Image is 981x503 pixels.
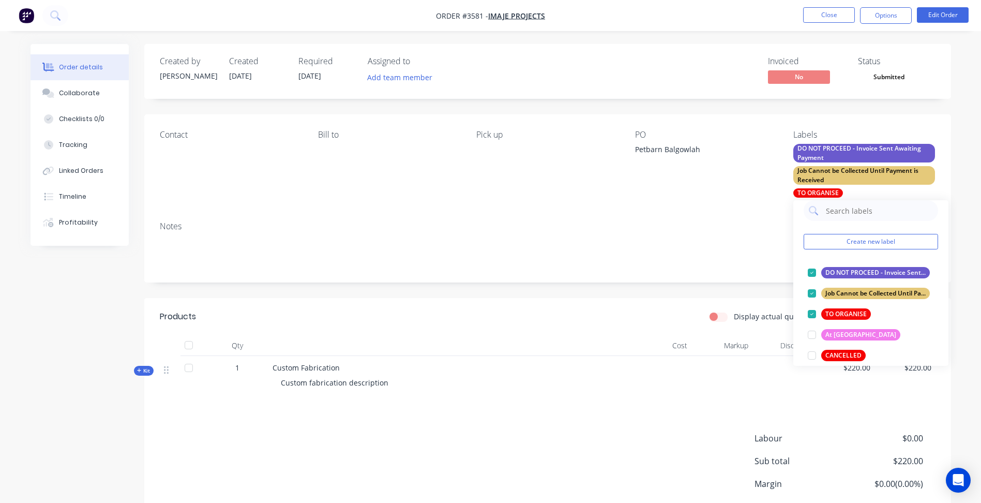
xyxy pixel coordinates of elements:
[821,267,930,278] div: DO NOT PROCEED - Invoice Sent Awaiting Payment
[31,132,129,158] button: Tracking
[734,311,820,322] label: Display actual quantities
[793,130,935,140] div: Labels
[879,362,931,373] span: $220.00
[768,56,846,66] div: Invoiced
[768,70,830,83] span: No
[821,329,900,341] div: At [GEOGRAPHIC_DATA]
[803,7,855,23] button: Close
[160,221,935,231] div: Notes
[31,54,129,80] button: Order details
[59,140,87,150] div: Tracking
[858,70,920,83] span: Submitted
[368,56,471,66] div: Assigned to
[298,71,321,81] span: [DATE]
[793,144,935,162] div: DO NOT PROCEED - Invoice Sent Awaiting Payment
[134,366,154,376] div: Kit
[858,56,935,66] div: Status
[754,455,847,467] span: Sub total
[846,432,923,445] span: $0.00
[846,455,923,467] span: $220.00
[160,310,196,323] div: Products
[793,188,843,198] div: TO ORGANISE
[160,70,217,81] div: [PERSON_NAME]
[821,308,871,320] div: TO ORGANISE
[368,70,438,84] button: Add team member
[754,478,847,490] span: Margin
[754,432,847,445] span: Labour
[804,348,870,363] button: CANCELLED
[691,335,752,356] div: Markup
[793,166,935,185] div: Job Cannot be Collected Until Payment is Received
[917,7,969,23] button: Edit Order
[229,56,286,66] div: Created
[436,11,488,21] span: Order #3581 -
[160,130,301,140] div: Contact
[804,234,938,249] button: Create new label
[59,192,86,201] div: Timeline
[804,307,875,321] button: TO ORGANISE
[137,367,150,375] span: Kit
[31,106,129,132] button: Checklists 0/0
[858,70,920,86] button: Submitted
[476,130,618,140] div: Pick up
[229,71,252,81] span: [DATE]
[818,362,870,373] span: $220.00
[804,328,904,342] button: At [GEOGRAPHIC_DATA]
[206,335,268,356] div: Qty
[361,70,437,84] button: Add team member
[273,363,340,373] span: Custom Fabrication
[752,335,813,356] div: Discount
[946,468,971,493] div: Open Intercom Messenger
[804,286,934,301] button: Job Cannot be Collected Until Payment is Received
[825,200,933,221] input: Search labels
[160,56,217,66] div: Created by
[846,478,923,490] span: $0.00 ( 0.00 %)
[635,144,764,158] div: Petbarn Balgowlah
[59,63,103,72] div: Order details
[31,158,129,184] button: Linked Orders
[804,265,934,280] button: DO NOT PROCEED - Invoice Sent Awaiting Payment
[821,288,930,299] div: Job Cannot be Collected Until Payment is Received
[821,350,866,361] div: CANCELLED
[635,130,777,140] div: PO
[19,8,34,23] img: Factory
[59,166,103,175] div: Linked Orders
[860,7,912,24] button: Options
[31,184,129,210] button: Timeline
[31,210,129,235] button: Profitability
[235,362,239,373] span: 1
[31,80,129,106] button: Collaborate
[298,56,355,66] div: Required
[59,114,104,124] div: Checklists 0/0
[59,88,100,98] div: Collaborate
[281,378,388,388] span: Custom fabrication description
[59,218,98,227] div: Profitability
[488,11,545,21] a: Imaje Projects
[630,335,691,356] div: Cost
[318,130,460,140] div: Bill to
